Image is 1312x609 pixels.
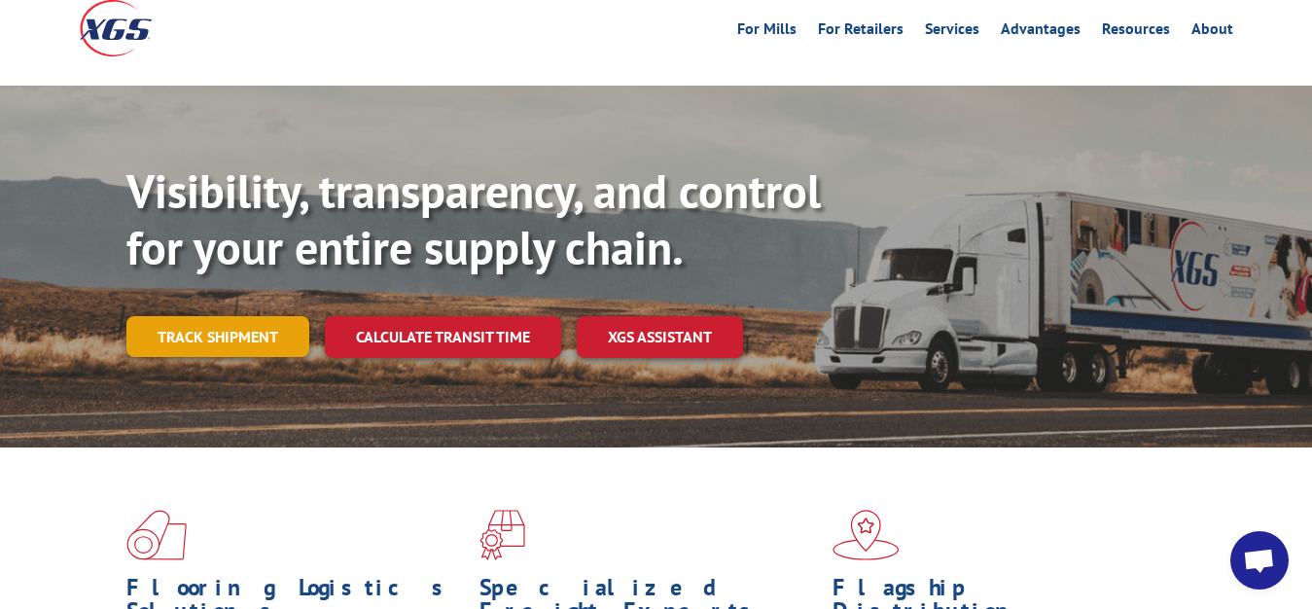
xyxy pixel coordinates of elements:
[479,510,525,560] img: xgs-icon-focused-on-flooring-red
[737,21,797,43] a: For Mills
[1191,21,1233,43] a: About
[1230,531,1289,590] a: Open chat
[126,316,309,357] a: Track shipment
[1001,21,1081,43] a: Advantages
[833,510,900,560] img: xgs-icon-flagship-distribution-model-red
[126,510,187,560] img: xgs-icon-total-supply-chain-intelligence-red
[577,316,743,358] a: XGS ASSISTANT
[1102,21,1170,43] a: Resources
[818,21,904,43] a: For Retailers
[925,21,979,43] a: Services
[126,161,821,277] b: Visibility, transparency, and control for your entire supply chain.
[325,316,561,358] a: Calculate transit time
